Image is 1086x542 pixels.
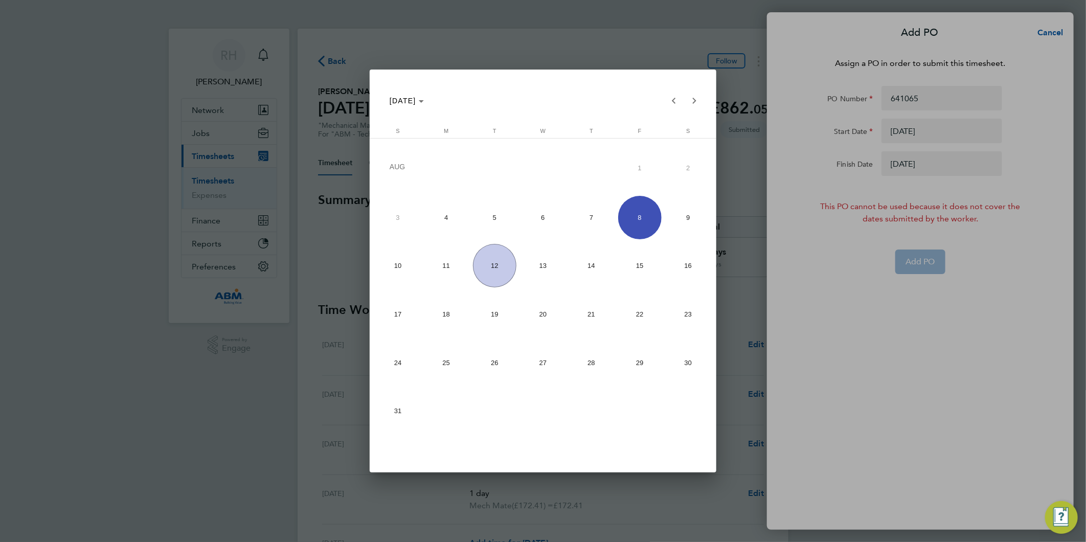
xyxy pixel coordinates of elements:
button: August 15, 2025 [616,241,664,290]
span: 12 [473,244,516,287]
span: S [686,128,690,134]
button: August 12, 2025 [470,241,519,290]
span: S [396,128,399,134]
span: 3 [376,196,420,239]
button: August 23, 2025 [664,290,713,338]
span: T [493,128,496,134]
button: August 11, 2025 [422,241,470,290]
span: 24 [376,341,420,384]
span: 9 [666,196,710,239]
button: August 14, 2025 [567,241,616,290]
span: 18 [424,292,468,336]
button: August 24, 2025 [374,338,422,387]
span: 19 [473,292,516,336]
span: 8 [618,196,662,239]
span: 10 [376,244,420,287]
button: August 30, 2025 [664,338,713,387]
button: August 27, 2025 [519,338,568,387]
span: 21 [570,292,613,336]
button: August 20, 2025 [519,290,568,338]
button: August 1, 2025 [616,142,664,193]
button: August 5, 2025 [470,193,519,242]
button: Next month [684,91,705,111]
span: [DATE] [390,97,416,105]
button: August 16, 2025 [664,241,713,290]
span: 27 [521,341,564,384]
span: 29 [618,341,662,384]
button: August 7, 2025 [567,193,616,242]
button: Choose month and year [386,92,428,110]
td: AUG [374,142,616,193]
button: August 26, 2025 [470,338,519,387]
button: August 3, 2025 [374,193,422,242]
span: 13 [521,244,564,287]
span: 23 [666,292,710,336]
button: August 13, 2025 [519,241,568,290]
button: August 28, 2025 [567,338,616,387]
span: 20 [521,292,564,336]
span: 31 [376,389,420,433]
button: August 22, 2025 [616,290,664,338]
button: August 21, 2025 [567,290,616,338]
span: F [638,128,642,134]
span: 22 [618,292,662,336]
button: August 10, 2025 [374,241,422,290]
span: 14 [570,244,613,287]
button: August 2, 2025 [664,142,713,193]
button: August 9, 2025 [664,193,713,242]
button: August 18, 2025 [422,290,470,338]
span: M [444,128,448,134]
span: 6 [521,196,564,239]
span: 30 [666,341,710,384]
button: August 17, 2025 [374,290,422,338]
span: 5 [473,196,516,239]
span: 17 [376,292,420,336]
button: August 29, 2025 [616,338,664,387]
button: August 19, 2025 [470,290,519,338]
span: 16 [666,244,710,287]
span: 28 [570,341,613,384]
span: 15 [618,244,662,287]
button: Engage Resource Center [1045,501,1078,534]
button: August 4, 2025 [422,193,470,242]
span: 4 [424,196,468,239]
span: 25 [424,341,468,384]
button: August 6, 2025 [519,193,568,242]
span: 11 [424,244,468,287]
span: W [540,128,546,134]
span: 7 [570,196,613,239]
span: 1 [618,145,662,191]
button: Previous month [664,91,684,111]
button: August 31, 2025 [374,387,422,435]
button: August 8, 2025 [616,193,664,242]
span: 26 [473,341,516,384]
span: 2 [666,145,710,191]
button: August 25, 2025 [422,338,470,387]
span: T [590,128,593,134]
